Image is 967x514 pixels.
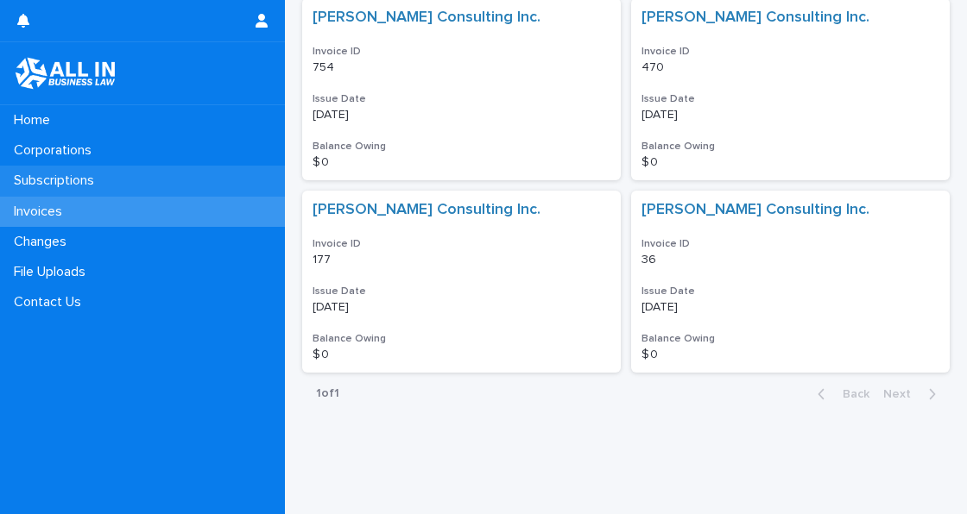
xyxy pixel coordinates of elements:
h3: Invoice ID [642,237,939,251]
a: [PERSON_NAME] Consulting Inc. [642,201,869,220]
button: Next [876,386,950,402]
p: [DATE] [313,108,610,122]
img: tZFo3tXJTahZtpq23GXw [14,56,117,91]
p: [DATE] [642,108,939,122]
a: [PERSON_NAME] Consulting Inc. [313,9,540,28]
p: Subscriptions [7,172,108,189]
p: Changes [7,234,80,250]
h3: Balance Owing [313,332,610,346]
h3: Issue Date [313,92,610,106]
p: $ 0 [642,348,939,362]
p: $ 0 [313,155,610,170]
h3: Balance Owing [642,140,939,154]
h3: Issue Date [313,285,610,298]
p: 1 of 1 [302,373,353,415]
a: [PERSON_NAME] Consulting Inc. Invoice ID36Issue Date[DATE]Balance Owing$ 0 [631,191,950,373]
p: 177 [313,253,610,267]
a: [PERSON_NAME] Consulting Inc. [313,201,540,220]
span: Next [883,388,921,400]
p: $ 0 [642,155,939,170]
p: 754 [313,60,610,75]
p: $ 0 [313,348,610,362]
a: [PERSON_NAME] Consulting Inc. [642,9,869,28]
h3: Issue Date [642,285,939,298]
p: 36 [642,253,939,267]
p: Invoices [7,204,76,220]
a: [PERSON_NAME] Consulting Inc. Invoice ID177Issue Date[DATE]Balance Owing$ 0 [302,191,621,373]
h3: Invoice ID [313,237,610,251]
p: File Uploads [7,264,99,280]
p: Contact Us [7,294,95,310]
button: Back [804,386,876,402]
p: Home [7,112,64,128]
h3: Invoice ID [313,45,610,59]
h3: Invoice ID [642,45,939,59]
p: 470 [642,60,939,75]
h3: Balance Owing [313,140,610,154]
span: Back [832,388,869,400]
h3: Balance Owing [642,332,939,346]
h3: Issue Date [642,92,939,106]
p: Corporations [7,142,105,159]
p: [DATE] [642,300,939,315]
p: [DATE] [313,300,610,315]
